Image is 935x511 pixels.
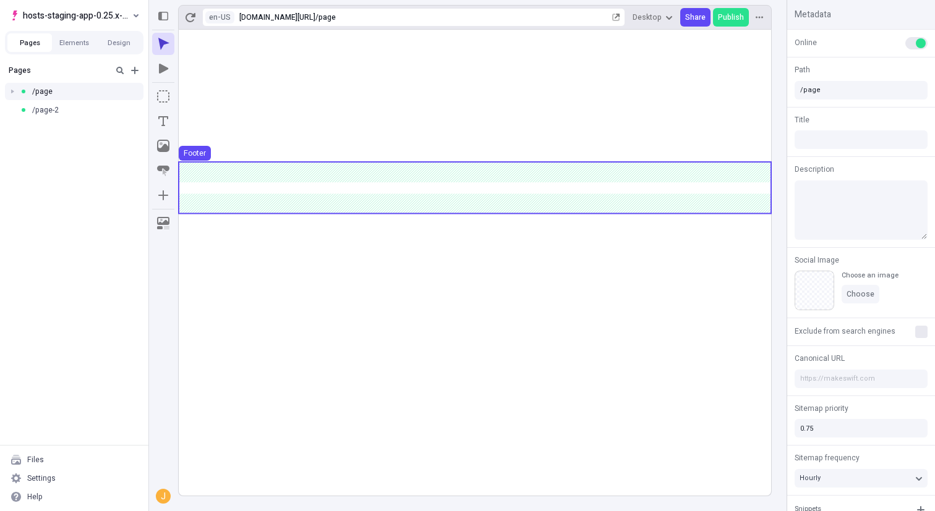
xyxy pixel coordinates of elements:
button: Box [152,85,174,108]
button: Publish [713,8,749,27]
div: [URL][DOMAIN_NAME] [239,12,315,22]
button: Hourly [795,469,928,488]
div: Settings [27,473,56,483]
span: Path [795,64,810,75]
span: Sitemap frequency [795,452,860,463]
div: page [318,12,610,22]
span: j [161,490,166,504]
input: https://makeswift.com [795,370,928,388]
span: Publish [718,12,744,22]
button: Select site [5,6,143,25]
button: Choose [842,285,879,303]
span: Title [795,114,809,125]
button: Share [680,8,711,27]
span: Share [685,12,706,22]
span: Online [795,37,817,48]
div: Files [27,455,44,465]
span: /page [32,87,53,96]
button: Desktop [628,8,678,27]
span: Canonical URL [795,353,845,364]
button: Text [152,110,174,132]
button: Add new [127,63,142,78]
div: Footer [184,148,206,158]
span: hosts-staging-app-0.25.x-nextjs-15 [23,8,130,23]
div: Help [27,492,43,502]
button: Open locale picker [205,11,234,23]
span: Desktop [633,12,662,22]
span: Exclude from search engines [795,326,895,337]
button: Pages [7,33,52,52]
span: Choose [847,289,874,299]
button: Elements [52,33,96,52]
span: Social Image [795,255,839,266]
div: Pages [9,65,108,75]
button: Footer [179,146,211,161]
span: /page-2 [32,105,59,115]
span: Hourly [800,473,821,483]
div: / [315,12,318,22]
div: Choose an image [842,271,899,280]
span: en-US [209,12,231,23]
button: Button [152,159,174,182]
span: Description [795,164,834,175]
button: Image [152,135,174,157]
span: Sitemap priority [795,403,848,414]
button: Design [96,33,141,52]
